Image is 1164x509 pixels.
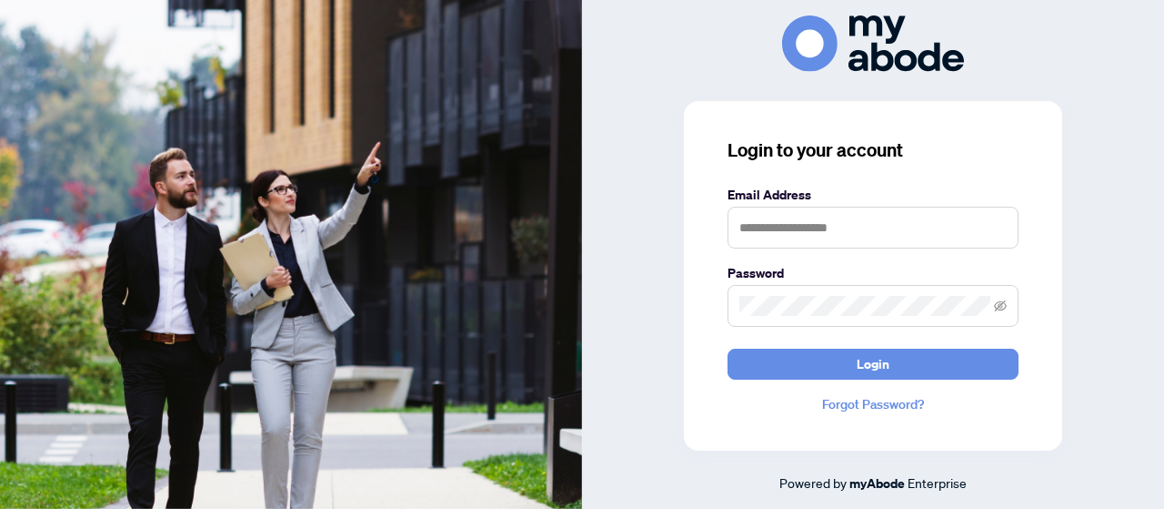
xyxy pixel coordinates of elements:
img: ma-logo [782,15,964,71]
h3: Login to your account [727,137,1018,163]
label: Email Address [727,185,1018,205]
a: Forgot Password? [727,394,1018,414]
label: Password [727,263,1018,283]
button: Login [727,349,1018,380]
span: Powered by [779,474,847,491]
span: Login [857,350,889,379]
span: Enterprise [908,474,967,491]
span: eye-invisible [994,300,1007,312]
a: myAbode [849,473,905,494]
